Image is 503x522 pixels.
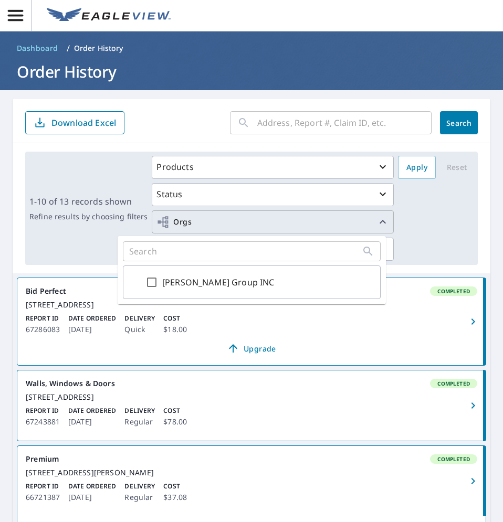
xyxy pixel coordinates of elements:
button: Status [152,183,394,206]
a: Dashboard [13,40,62,57]
p: Status [156,188,182,200]
p: Refine results by choosing filters [29,212,148,221]
p: Report ID [26,406,60,416]
p: Cost [163,314,187,323]
p: Regular [124,416,155,428]
button: Download Excel [25,111,124,134]
span: Dashboard [17,43,58,54]
button: Products [152,156,394,179]
p: 1-10 of 13 records shown [29,195,148,208]
input: Address, Report #, Claim ID, etc. [257,108,432,137]
p: Delivery [124,406,155,416]
span: Orgs [156,216,192,229]
a: PremiumCompleted[STREET_ADDRESS][PERSON_NAME]Report ID66721387Date Ordered[DATE]DeliveryRegularCo... [17,446,486,516]
p: Delivery [124,482,155,491]
span: Search [448,118,469,128]
p: Date Ordered [68,314,116,323]
p: Report ID [26,314,60,323]
p: Download Excel [51,117,116,129]
span: Completed [431,380,476,387]
div: [STREET_ADDRESS] [26,392,477,402]
button: Search [440,111,478,134]
a: Walls, Windows & DoorsCompleted[STREET_ADDRESS]Report ID67243881Date Ordered[DATE]DeliveryRegular... [17,370,486,441]
div: Bid Perfect [26,286,477,296]
p: 67243881 [26,416,60,428]
div: Premium [26,454,477,464]
p: Delivery [124,314,155,323]
a: Bid PerfectCompleted[STREET_ADDRESS]Report ID67286083Date Ordered[DATE]DeliveryQuickCost$18.00Upg... [17,278,486,365]
span: Apply [406,161,427,174]
p: Date Ordered [68,482,116,491]
div: Walls, Windows & Doors [26,379,477,388]
li: / [67,42,70,55]
button: Apply [398,156,436,179]
div: [STREET_ADDRESS][PERSON_NAME] [26,468,477,477]
p: Report ID [26,482,60,491]
p: $37.08 [163,491,187,504]
nav: breadcrumb [13,40,490,57]
label: [PERSON_NAME] Group INC [162,276,274,289]
span: Completed [431,287,476,295]
a: EV Logo [40,2,177,30]
p: [DATE] [68,323,116,336]
button: Orgs [152,210,394,233]
p: $78.00 [163,416,187,428]
p: Date Ordered [68,406,116,416]
h1: Order History [13,61,490,82]
p: Cost [163,482,187,491]
p: Regular [124,491,155,504]
p: 67286083 [26,323,60,336]
p: Order History [74,43,123,54]
p: 66721387 [26,491,60,504]
p: Cost [163,406,187,416]
div: [STREET_ADDRESS] [26,300,477,310]
p: [DATE] [68,491,116,504]
p: Products [156,161,193,173]
p: Quick [124,323,155,336]
p: $18.00 [163,323,187,336]
a: Upgrade [26,340,477,357]
input: Search [129,247,362,257]
img: EV Logo [47,8,171,24]
span: Completed [431,455,476,463]
p: [DATE] [68,416,116,428]
span: Upgrade [32,342,471,355]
